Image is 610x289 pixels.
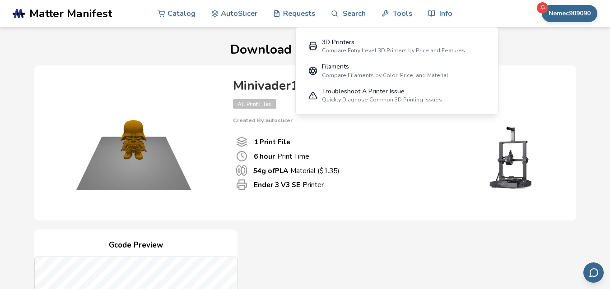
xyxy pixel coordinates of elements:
span: Number Of Print files [236,136,247,147]
span: Print Time [236,151,247,162]
div: Compare Filaments by Color, Price, and Material [322,72,448,78]
span: Material Used [236,165,247,176]
span: All Print Files [233,99,276,109]
a: 3D PrintersCompare Entry Level 3D Printers by Price and Features [302,34,492,59]
b: 54 g of PLA [253,166,288,175]
button: Send feedback via email [583,262,604,283]
a: FilamentsCompare Filaments by Color, Price, and Material [302,59,492,83]
h4: Minivader1 [233,79,558,93]
p: Print Time [254,151,309,161]
span: Printer [236,179,247,190]
div: 3D Printers [322,39,465,46]
b: 6 hour [254,151,275,161]
div: Filaments [322,63,448,70]
button: Nemec909090 [542,5,597,22]
p: Material ($ 1.35 ) [253,166,340,175]
span: Matter Manifest [29,7,112,20]
div: Quickly Diagnose Common 3D Printing Issues [322,96,442,103]
b: 1 Print File [254,137,290,147]
h1: Download Your Print File [13,43,597,57]
div: Compare Entry Level 3D Printers by Price and Features [322,47,465,54]
h4: Gcode Preview [34,239,237,252]
img: Printer [468,124,558,191]
p: Created By: autoslicer [233,117,558,124]
b: Ender 3 V3 SE [254,180,300,189]
div: Troubleshoot A Printer Issue [322,88,442,95]
a: Troubleshoot A Printer IssueQuickly Diagnose Common 3D Printing Issues [302,83,492,108]
p: Printer [254,180,324,189]
img: Product [43,74,224,210]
